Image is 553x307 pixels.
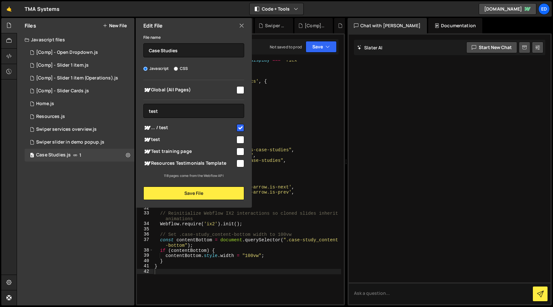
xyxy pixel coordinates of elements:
div: 32 [137,205,153,211]
div: 15745/41882.js [25,97,134,110]
input: Javascript [143,67,148,71]
span: Test training page [143,148,236,155]
div: 15745/41947.js [25,46,134,59]
button: New File [103,23,127,28]
div: 40 [137,258,153,264]
button: Code + Tools [250,3,303,15]
div: [Comp] - Slider 1 item.js [344,22,365,29]
span: Global (All Pages) [143,86,236,94]
div: 37 [137,237,153,248]
span: 6 [30,153,34,158]
button: Save File [143,187,244,200]
div: [Comp] - Slider Cards.js [36,88,89,94]
div: 15745/41948.js [25,72,134,85]
div: 36 [137,232,153,237]
input: Name [143,43,244,57]
div: Resources.js [36,114,65,120]
div: Swiper slider in demo popup.js [36,139,104,145]
div: 15745/44803.js [25,123,134,136]
div: 33 [137,211,153,221]
div: [Comp] - Open Dropdown.js [36,50,98,55]
div: Swiper services overview.js [36,127,97,132]
label: CSS [174,65,188,72]
h2: Slater AI [357,45,383,51]
span: test [143,136,236,144]
div: Chat with [PERSON_NAME] [348,18,427,33]
div: 34 [137,221,153,227]
div: 39 [137,253,153,258]
div: 15745/42002.js [25,85,134,97]
div: 38 [137,248,153,253]
div: Javascript files [17,33,134,46]
div: TMA Systems [25,5,60,13]
div: Case Studies.js [25,149,134,162]
div: 15745/41885.js [25,59,134,72]
a: [DOMAIN_NAME] [479,3,536,15]
small: 118 pages come from the Webflow API [164,173,224,178]
div: [Comp] - Slider 1 item.js [36,62,89,68]
div: 15745/43499.js [25,136,134,149]
button: Start new chat [466,42,517,53]
h2: Files [25,22,36,29]
input: Search pages [143,104,244,118]
label: Javascript [143,65,169,72]
div: Not saved to prod [270,44,302,50]
div: Documentation [428,18,482,33]
div: 15745/44306.js [25,110,134,123]
span: Resources Testimonials Template [143,160,236,167]
div: 42 [137,269,153,274]
div: Case Studies.js [36,152,71,158]
div: Home.js [36,101,54,107]
span: 1 [79,153,81,158]
button: Save [306,41,337,53]
label: File name [143,34,161,41]
span: ... / test [143,124,236,132]
div: Swiper slider in demo popup.js [265,22,285,29]
div: [Comp] - Open Dropdown.js [305,22,325,29]
a: Ed [538,3,550,15]
div: 35 [137,227,153,232]
h2: Edit File [143,22,163,29]
div: 41 [137,263,153,269]
a: 🤙 [1,1,17,17]
div: [Comp] - Slider 1 item (Operations).js [36,75,118,81]
input: CSS [174,67,178,71]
